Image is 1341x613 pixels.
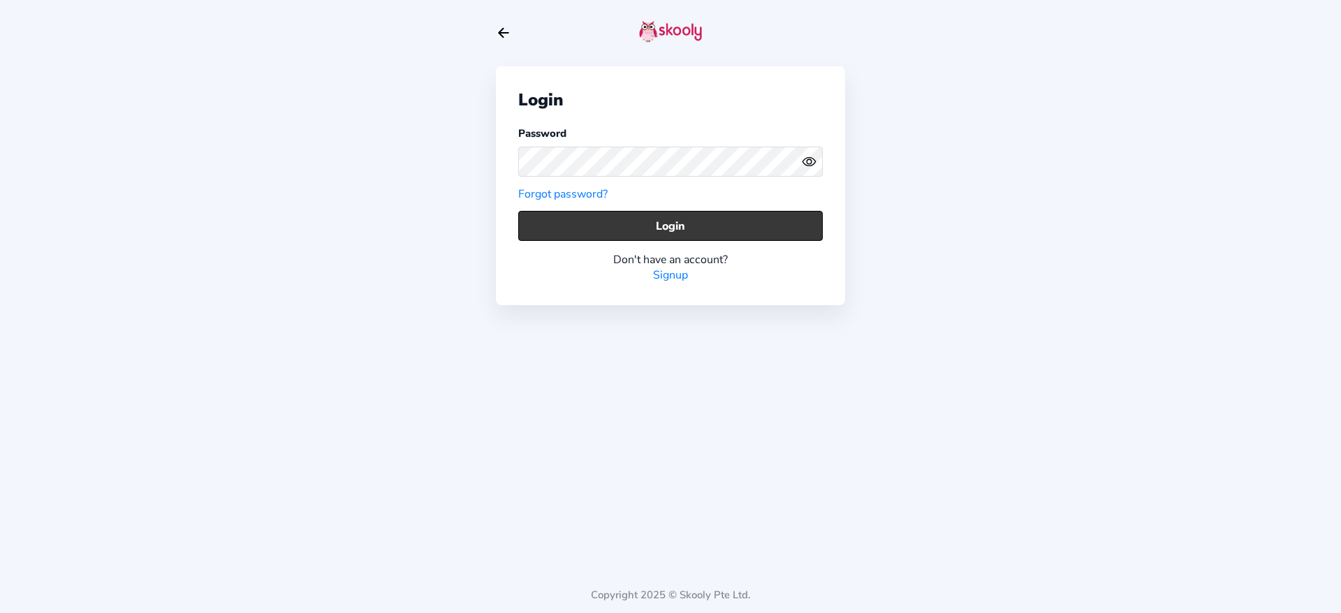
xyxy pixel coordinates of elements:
[518,211,823,241] button: Login
[518,252,823,267] div: Don't have an account?
[518,186,608,202] a: Forgot password?
[496,25,511,40] button: arrow back outline
[518,89,823,111] div: Login
[518,126,566,140] label: Password
[802,154,816,169] ion-icon: eye outline
[802,154,823,169] button: eye outlineeye off outline
[653,267,688,283] a: Signup
[639,20,702,43] img: skooly-logo.png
